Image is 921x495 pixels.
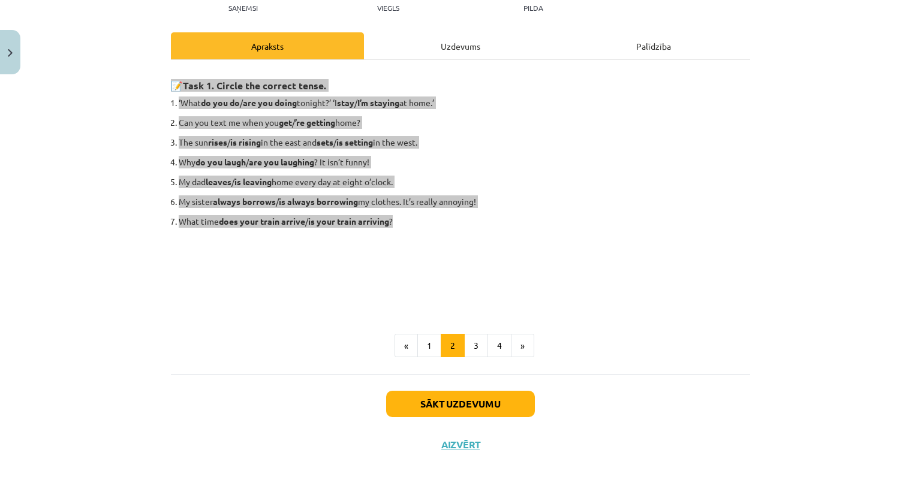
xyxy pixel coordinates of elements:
[195,156,246,167] strong: do you laugh
[523,4,543,12] p: pilda
[249,156,314,167] strong: are you laughing
[417,334,441,358] button: 1
[179,215,750,228] p: What time / ?
[171,235,750,284] iframe: Topic 2. Grammar – present, past and future tenses. Task 1. 9. kl. 1.iesk
[179,116,750,129] p: Can you text me when you / home?
[511,334,534,358] button: »
[179,96,750,109] p: ‘What / tonight?’ ‘I / at home.’
[213,196,276,207] strong: always borrows
[395,334,418,358] button: «
[179,136,750,149] p: The sun / in the east and / in the west.
[308,216,389,227] strong: is your train arriving
[8,49,13,57] img: icon-close-lesson-0947bae3869378f0d4975bcd49f059093ad1ed9edebbc8119c70593378902aed.svg
[179,195,750,208] p: My sister / my clothes. It’s really annoying!
[230,137,261,147] strong: is rising
[171,32,364,59] div: Apraksts
[557,32,750,59] div: Palīdzība
[438,439,483,451] button: Aizvērt
[206,176,231,187] strong: leaves
[487,334,511,358] button: 4
[295,117,335,128] strong: ’re getting
[243,97,297,108] strong: are you doing
[357,97,399,108] strong: I’m staying
[336,137,373,147] strong: is setting
[219,216,305,227] strong: does your train arrive
[279,196,358,207] strong: is always borrowing
[179,176,750,188] p: My dad / home every day at eight o’clock.
[171,71,750,93] h3: 📝
[234,176,272,187] strong: is leaving
[201,97,240,108] strong: do you do
[441,334,465,358] button: 2
[377,4,399,12] p: Viegls
[279,117,292,128] strong: get
[171,334,750,358] nav: Page navigation example
[337,97,354,108] strong: stay
[216,79,326,92] strong: Circle the correct tense.
[386,391,535,417] button: Sākt uzdevumu
[179,156,750,168] p: Why / ? It isn’t funny!
[183,79,214,92] b: Task 1.
[317,137,333,147] strong: sets
[464,334,488,358] button: 3
[364,32,557,59] div: Uzdevums
[224,4,263,12] p: Saņemsi
[208,137,227,147] strong: rises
